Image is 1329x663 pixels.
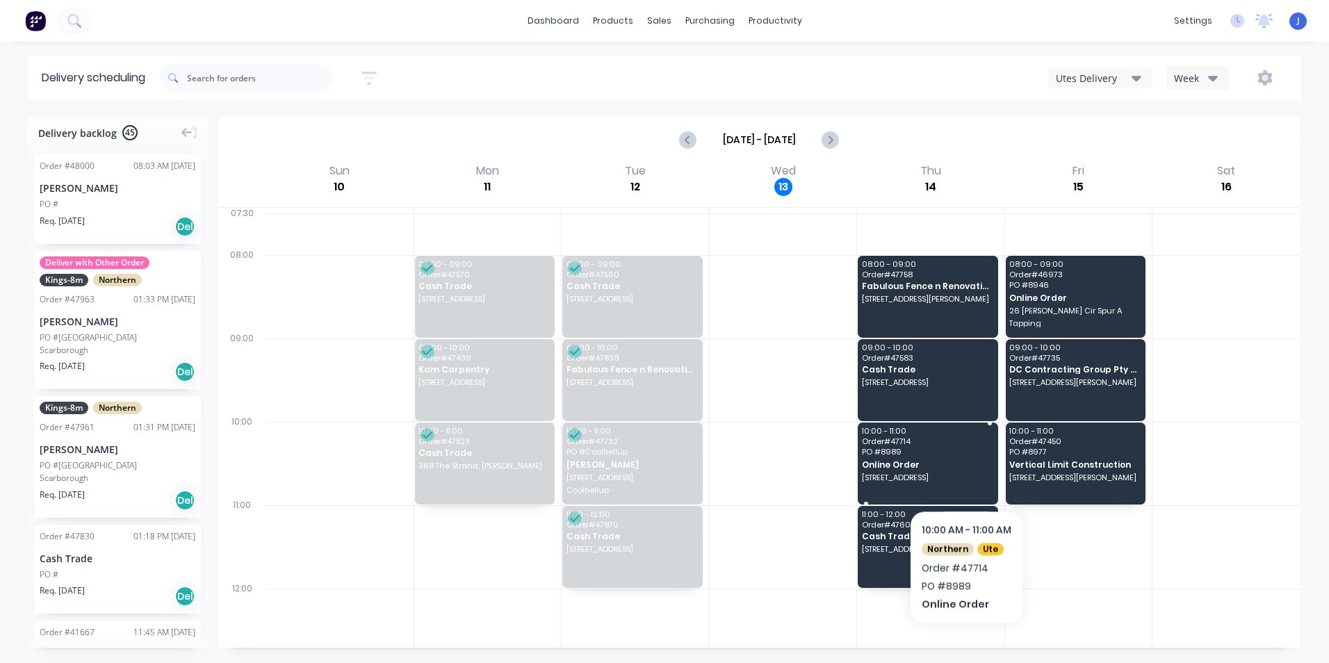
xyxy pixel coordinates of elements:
span: Order # 47735 [1009,354,1140,362]
span: 08:00 - 09:00 [418,260,549,268]
span: [STREET_ADDRESS] [566,545,697,553]
span: [STREET_ADDRESS] [566,378,697,386]
span: 10:00 - 11:00 [862,427,993,435]
span: [STREET_ADDRESS] [566,295,697,303]
span: Deliver with Other Order [40,256,149,269]
div: 01:33 PM [DATE] [133,293,195,306]
div: PO #[GEOGRAPHIC_DATA] [40,459,137,472]
span: Order # 46973 [1009,270,1140,279]
div: PO #[GEOGRAPHIC_DATA] [40,331,137,344]
div: [PERSON_NAME] [40,442,195,457]
span: [STREET_ADDRESS] [418,295,549,303]
span: PO # 8946 [1009,281,1140,289]
span: 09:00 - 10:00 [566,343,697,352]
div: 12 [626,178,644,196]
span: 26 [PERSON_NAME] Cir Spur A [1009,306,1140,315]
span: J [1297,15,1300,27]
img: Factory [25,10,46,31]
div: [PERSON_NAME] [40,314,195,329]
span: Order # 47570 [418,270,549,279]
span: Req. [DATE] [40,489,85,501]
span: [STREET_ADDRESS][PERSON_NAME] [1009,378,1140,386]
span: Cash Trade [566,532,697,541]
input: Search for orders [187,64,333,92]
div: Del [174,490,195,511]
span: Cash Trade [862,532,993,541]
div: [PERSON_NAME] [40,181,195,195]
div: Mon [472,164,503,178]
span: Req. [DATE] [40,215,85,227]
span: Req. [DATE] [40,584,85,597]
div: 11:00 [218,497,266,580]
div: Del [174,361,195,382]
div: 16 [1217,178,1235,196]
span: 09:00 - 10:00 [1009,343,1140,352]
span: Order # 47714 [862,437,993,445]
button: Week [1166,66,1229,90]
span: PO # 8977 [1009,448,1140,456]
span: Cash Trade [418,281,549,290]
span: Kings-8m [40,402,88,414]
span: 09:00 - 10:00 [418,343,549,352]
span: 45 [122,125,138,140]
span: Online Order [862,460,993,469]
div: 07:30 [218,205,266,247]
span: Order # 47583 [862,354,993,362]
div: PO # [40,568,58,581]
div: Tue [621,164,650,178]
div: Sun [325,164,354,178]
span: [STREET_ADDRESS], [566,473,697,482]
div: Delivery scheduling [28,56,159,100]
div: PO # [40,198,58,211]
div: Sat [1213,164,1239,178]
span: DC Contracting Group Pty Ltd [1009,365,1140,374]
div: Order # 48000 [40,160,95,172]
div: 14 [922,178,940,196]
div: Order # 41667 [40,626,95,639]
div: Utes Delivery [1056,71,1132,85]
span: Req. [DATE] [40,360,85,373]
div: Del [174,216,195,237]
span: [STREET_ADDRESS][PERSON_NAME] [862,545,993,553]
span: 10:00 - 11:00 [1009,427,1140,435]
div: productivity [742,10,809,31]
div: 11 [478,178,496,196]
span: Vertical Limit Construction [1009,460,1140,469]
span: 08:00 - 09:00 [862,260,993,268]
span: [STREET_ADDRESS][PERSON_NAME] [1009,473,1140,482]
div: Scarborough [40,344,195,357]
span: Order # 47523 [418,437,549,445]
span: Cash Trade [566,281,697,290]
span: 11:00 - 12:00 [862,510,993,518]
div: products [586,10,640,31]
span: Fabulous Fence n Renovation [862,281,993,290]
div: 10 [330,178,348,196]
span: Northern [93,274,142,286]
div: Order # 47963 [40,293,95,306]
span: Order # 47560 [566,270,697,279]
span: Order # 47600 [862,521,993,529]
span: Order # 47450 [1009,437,1140,445]
span: [STREET_ADDRESS][PERSON_NAME] [862,295,993,303]
span: 08:00 - 09:00 [1009,260,1140,268]
span: Coolbellup [566,486,697,494]
span: [STREET_ADDRESS] [862,378,993,386]
span: [STREET_ADDRESS] [418,378,549,386]
span: PO # 8989 [862,448,993,456]
span: Cash Trade [418,448,549,457]
button: Utes Delivery [1048,67,1152,88]
span: 09:00 - 10:00 [862,343,993,352]
div: Cash Trade [40,551,195,566]
span: Cash Trade [862,365,993,374]
span: Fabulous Fence n Renovation [566,365,697,374]
div: 08:00 [218,247,266,330]
div: Order # 47961 [40,421,95,434]
div: 01:18 PM [DATE] [133,530,195,543]
div: Week [1174,71,1214,85]
span: Order # 47732 [566,437,697,445]
div: settings [1167,10,1219,31]
span: 11:00 - 12:00 [566,510,697,518]
span: PO # Coolbellup [566,448,697,456]
span: Order # 47870 [566,521,697,529]
div: 09:00 [218,330,266,414]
